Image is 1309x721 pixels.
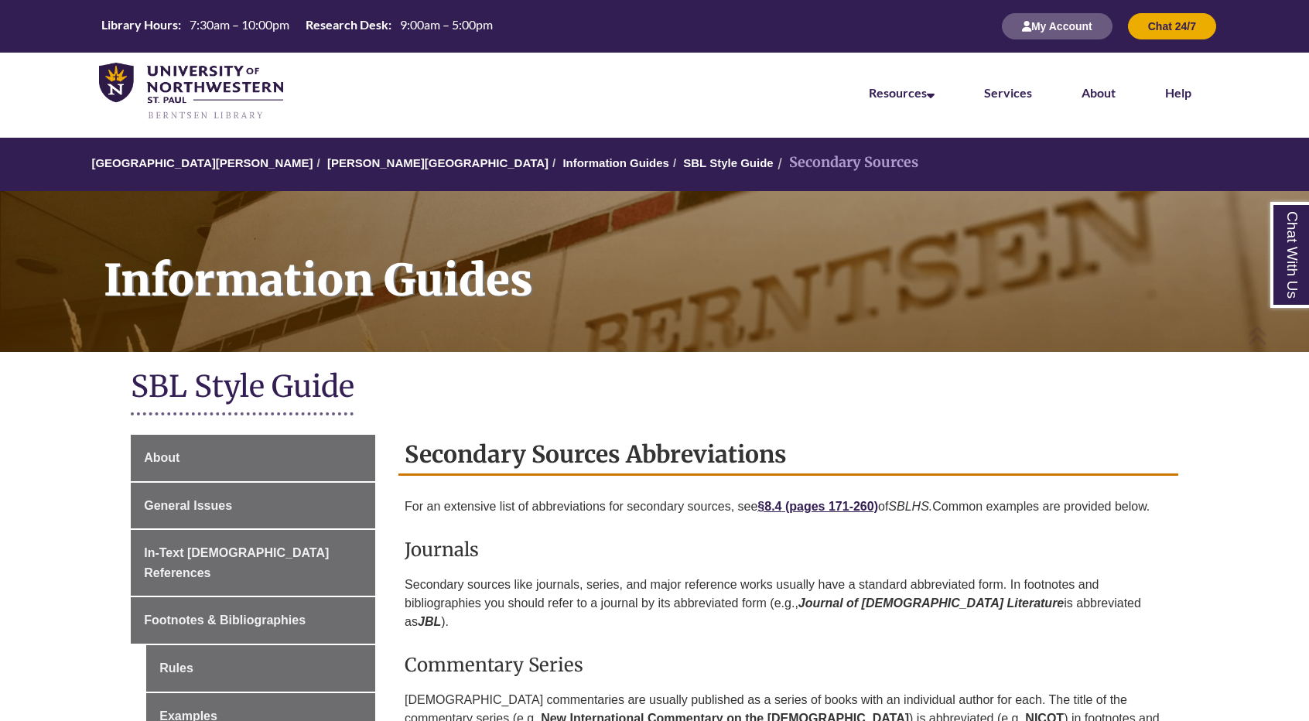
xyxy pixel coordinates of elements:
span: 9:00am – 5:00pm [400,17,493,32]
h3: Commentary Series [405,653,1172,677]
h1: SBL Style Guide [131,367,1178,408]
strong: pages 171-260) [789,500,878,513]
th: Library Hours: [95,16,183,33]
p: For an extensive list of abbreviations for secondary sources, see of Common examples are provided... [405,491,1172,522]
span: 7:30am – 10:00pm [190,17,289,32]
h1: Information Guides [87,191,1309,332]
strong: §8.4 [757,500,781,513]
a: §8.4 (pages 171-260) [757,500,878,513]
p: Secondary sources like journals, series, and major reference works usually have a standard abbrev... [405,569,1172,637]
a: Back to Top [1247,325,1305,346]
em: SBLHS. [888,500,932,513]
em: Journal of [DEMOGRAPHIC_DATA] Literature [798,596,1064,610]
img: UNWSP Library Logo [99,63,283,121]
a: About [1082,85,1116,100]
table: Hours Today [95,16,499,36]
th: Research Desk: [299,16,394,33]
a: In-Text [DEMOGRAPHIC_DATA] References [131,530,375,596]
a: General Issues [131,483,375,529]
a: Hours Today [95,16,499,37]
a: My Account [1002,19,1112,32]
a: Services [984,85,1032,100]
h2: Secondary Sources Abbreviations [398,435,1178,476]
a: Rules [146,645,375,692]
a: [PERSON_NAME][GEOGRAPHIC_DATA] [327,156,549,169]
button: My Account [1002,13,1112,39]
a: Information Guides [562,156,669,169]
h3: Journals [405,538,1172,562]
strong: ( [785,500,789,513]
span: In-Text [DEMOGRAPHIC_DATA] References [144,546,329,579]
a: Chat 24/7 [1128,19,1216,32]
span: General Issues [144,499,232,512]
a: Footnotes & Bibliographies [131,597,375,644]
a: Help [1165,85,1191,100]
a: About [131,435,375,481]
span: Footnotes & Bibliographies [144,613,306,627]
a: [GEOGRAPHIC_DATA][PERSON_NAME] [91,156,313,169]
span: About [144,451,179,464]
button: Chat 24/7 [1128,13,1216,39]
em: JBL [418,615,441,628]
a: Resources [869,85,935,100]
a: SBL Style Guide [683,156,773,169]
li: Secondary Sources [774,152,918,174]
